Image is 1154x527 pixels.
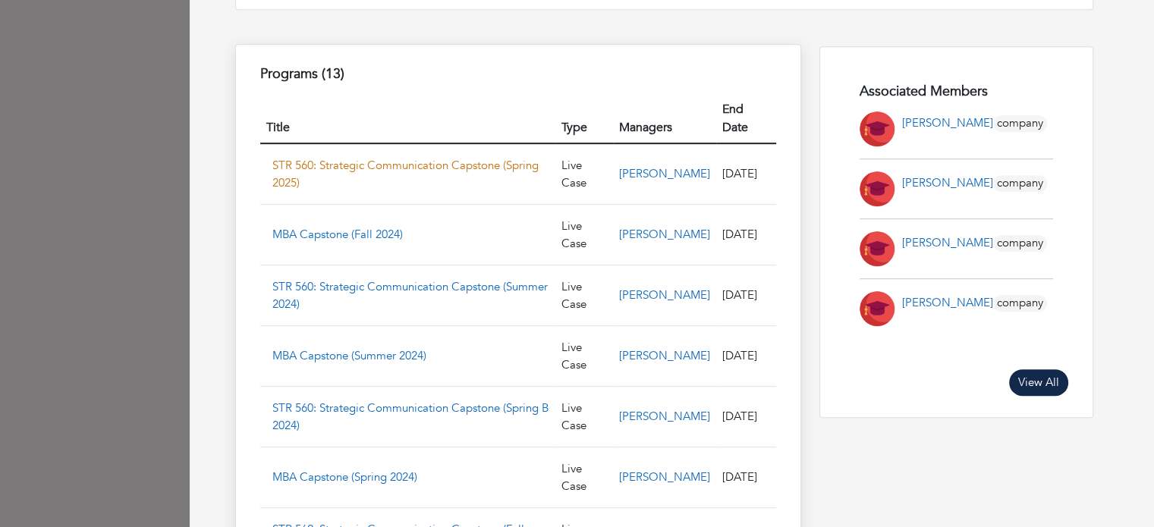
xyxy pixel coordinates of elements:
[619,348,710,363] a: [PERSON_NAME]
[555,143,613,205] td: Live Case
[272,279,548,312] a: STR 560: Strategic Communication Capstone (Summer 2024)
[555,205,613,265] td: Live Case
[272,158,539,190] a: STR 560: Strategic Communication Capstone (Spring 2025)
[619,166,710,181] a: [PERSON_NAME]
[860,171,895,206] img: Student-Icon-6b6867cbad302adf8029cb3ecf392088beec6a544309a027beb5b4b4576828a8.png
[272,348,426,363] a: MBA Capstone (Summer 2024)
[716,143,776,205] td: [DATE]
[993,295,1047,312] span: company
[716,326,776,387] td: [DATE]
[902,295,993,310] a: [PERSON_NAME]
[272,469,417,485] a: MBA Capstone (Spring 2024)
[716,447,776,508] td: [DATE]
[902,175,993,190] a: [PERSON_NAME]
[619,227,710,242] a: [PERSON_NAME]
[860,111,895,146] img: Student-Icon-6b6867cbad302adf8029cb3ecf392088beec6a544309a027beb5b4b4576828a8.png
[716,205,776,265] td: [DATE]
[993,175,1047,192] span: company
[272,227,403,242] a: MBA Capstone (Fall 2024)
[555,94,613,143] th: Type
[993,235,1047,252] span: company
[902,235,993,250] a: [PERSON_NAME]
[555,326,613,387] td: Live Case
[1009,369,1068,396] a: View All
[619,469,710,485] a: [PERSON_NAME]
[260,66,776,83] h4: Programs (13)
[993,115,1047,132] span: company
[716,265,776,326] td: [DATE]
[555,265,613,326] td: Live Case
[260,94,555,143] th: Title
[555,387,613,447] td: Live Case
[860,83,1053,100] h4: Associated Members
[272,400,549,433] a: STR 560: Strategic Communication Capstone (Spring B 2024)
[860,231,895,266] img: Student-Icon-6b6867cbad302adf8029cb3ecf392088beec6a544309a027beb5b4b4576828a8.png
[619,287,710,303] a: [PERSON_NAME]
[619,409,710,424] a: [PERSON_NAME]
[716,387,776,447] td: [DATE]
[860,291,895,326] img: Student-Icon-6b6867cbad302adf8029cb3ecf392088beec6a544309a027beb5b4b4576828a8.png
[555,447,613,508] td: Live Case
[716,94,776,143] th: End Date
[613,94,716,143] th: Managers
[902,115,993,130] a: [PERSON_NAME]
